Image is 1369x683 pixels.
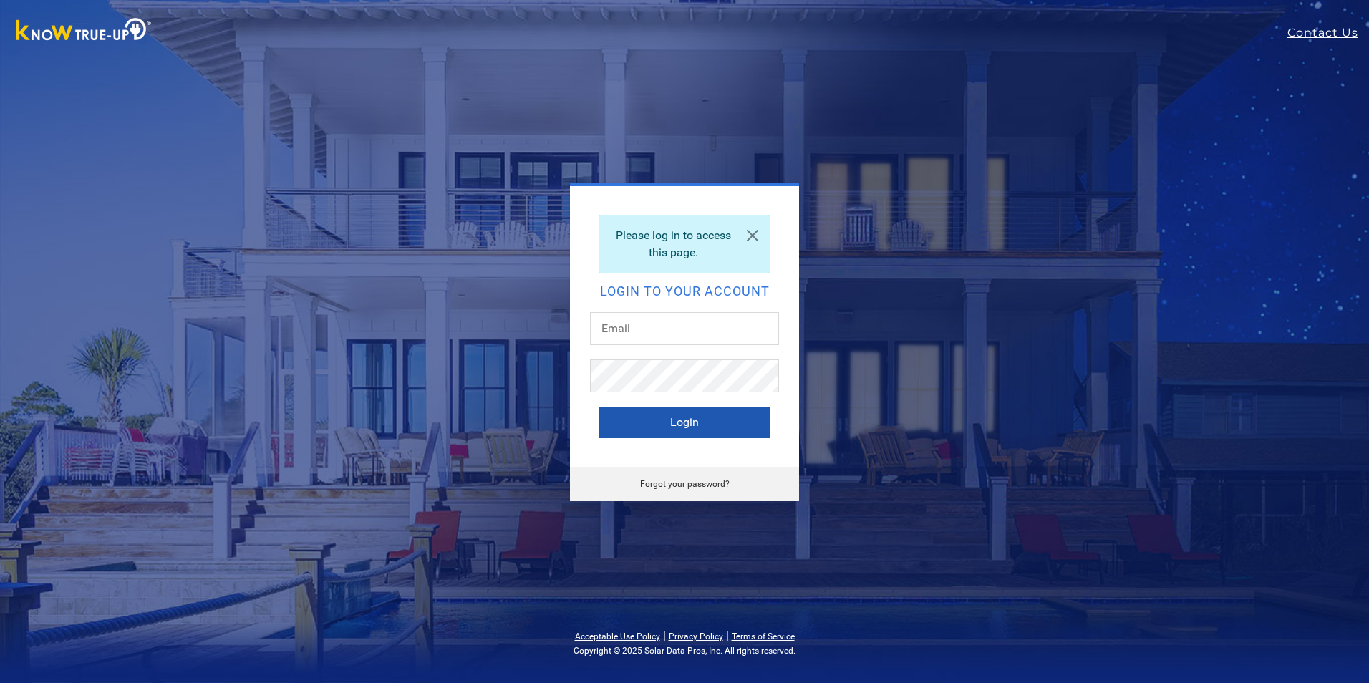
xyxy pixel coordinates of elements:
[726,629,729,642] span: |
[599,215,770,273] div: Please log in to access this page.
[1287,24,1369,42] a: Contact Us
[9,15,159,47] img: Know True-Up
[735,215,770,256] a: Close
[575,631,660,641] a: Acceptable Use Policy
[599,285,770,298] h2: Login to your account
[663,629,666,642] span: |
[590,312,779,345] input: Email
[599,407,770,438] button: Login
[669,631,723,641] a: Privacy Policy
[640,479,730,489] a: Forgot your password?
[732,631,795,641] a: Terms of Service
